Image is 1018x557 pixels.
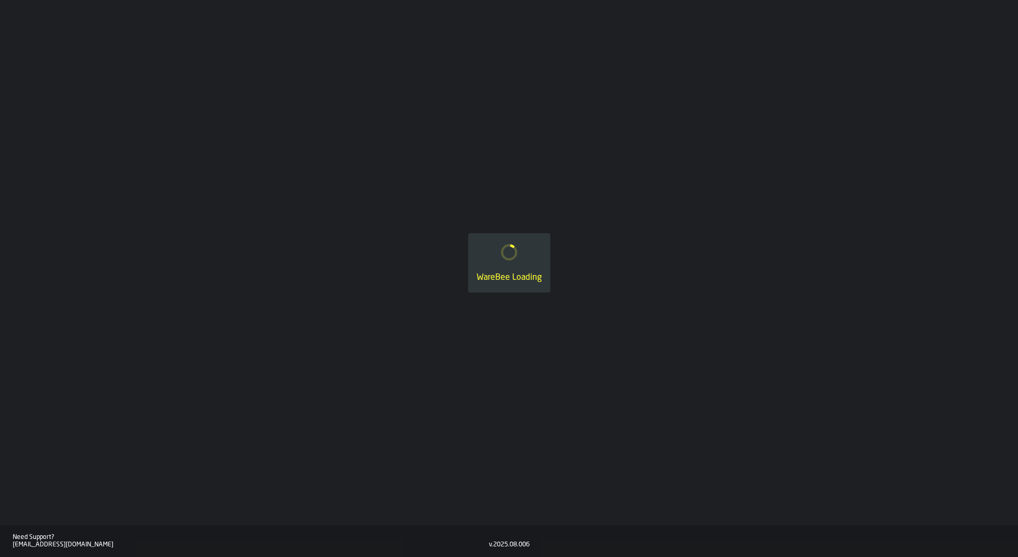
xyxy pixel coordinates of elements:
a: Need Support?[EMAIL_ADDRESS][DOMAIN_NAME] [13,534,489,549]
div: Need Support? [13,534,489,541]
div: [EMAIL_ADDRESS][DOMAIN_NAME] [13,541,489,549]
div: v. [489,541,493,549]
div: 2025.08.006 [493,541,530,549]
div: WareBee Loading [477,271,542,284]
